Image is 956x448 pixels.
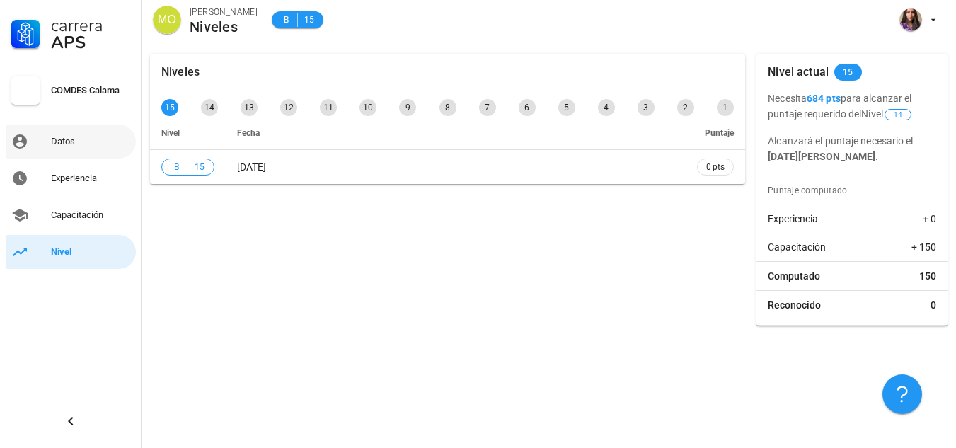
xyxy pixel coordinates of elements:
span: Reconocido [768,298,821,312]
div: 3 [638,99,655,116]
b: 684 pts [807,93,841,104]
div: 5 [558,99,575,116]
b: [DATE][PERSON_NAME] [768,151,875,162]
div: 10 [359,99,376,116]
span: Nivel [861,108,913,120]
span: Experiencia [768,212,818,226]
div: 8 [439,99,456,116]
span: Capacitación [768,240,826,254]
div: avatar [899,8,922,31]
span: 0 [931,298,936,312]
span: [DATE] [237,161,266,173]
span: Nivel [161,128,180,138]
div: Nivel actual [768,54,829,91]
div: Experiencia [51,173,130,184]
div: avatar [153,6,181,34]
span: 150 [919,269,936,283]
div: Niveles [161,54,200,91]
span: Computado [768,269,820,283]
span: B [280,13,292,27]
span: + 150 [911,240,936,254]
div: 2 [677,99,694,116]
span: 15 [304,13,315,27]
div: APS [51,34,130,51]
div: 7 [479,99,496,116]
span: 15 [843,64,853,81]
div: 11 [320,99,337,116]
span: 0 pts [706,160,725,174]
div: Capacitación [51,209,130,221]
th: Fecha [226,116,686,150]
div: 12 [280,99,297,116]
a: Nivel [6,235,136,269]
th: Nivel [150,116,226,150]
span: Fecha [237,128,260,138]
div: Datos [51,136,130,147]
p: Necesita para alcanzar el puntaje requerido del [768,91,936,122]
div: 1 [717,99,734,116]
div: 6 [519,99,536,116]
th: Puntaje [686,116,745,150]
div: 14 [201,99,218,116]
div: COMDES Calama [51,85,130,96]
a: Capacitación [6,198,136,232]
div: Puntaje computado [762,176,948,205]
a: Experiencia [6,161,136,195]
div: 4 [598,99,615,116]
div: 13 [241,99,258,116]
span: MO [158,6,176,34]
div: Carrera [51,17,130,34]
div: 9 [399,99,416,116]
div: Niveles [190,19,258,35]
span: Puntaje [705,128,734,138]
span: 15 [194,160,205,174]
div: Nivel [51,246,130,258]
p: Alcanzará el puntaje necesario el . [768,133,936,164]
span: B [171,160,182,174]
div: [PERSON_NAME] [190,5,258,19]
a: Datos [6,125,136,159]
span: 14 [894,110,902,120]
div: 15 [161,99,178,116]
span: + 0 [923,212,936,226]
